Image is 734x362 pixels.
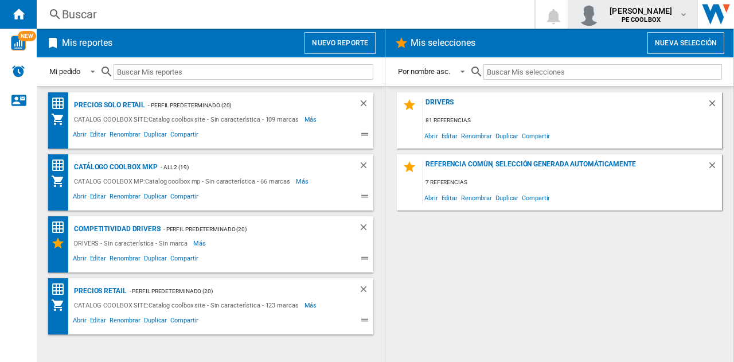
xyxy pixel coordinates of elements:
[71,174,296,188] div: CATALOG COOLBOX MP:Catalog coolbox mp - Sin característica - 66 marcas
[169,191,200,205] span: Compartir
[423,128,440,143] span: Abrir
[423,98,707,114] div: DRIVERS
[71,160,158,174] div: Catálogo Coolbox MKP
[11,64,25,78] img: alerts-logo.svg
[423,190,440,205] span: Abrir
[71,284,127,298] div: PRECIOS RETAIL
[71,298,304,312] div: CATALOG COOLBOX SITE:Catalog coolbox site - Sin característica - 123 marcas
[51,112,71,126] div: Mi colección
[520,128,552,143] span: Compartir
[304,32,376,54] button: Nuevo reporte
[88,253,108,267] span: Editar
[520,190,552,205] span: Compartir
[622,16,661,24] b: PE COOLBOX
[60,32,115,54] h2: Mis reportes
[18,31,36,41] span: NEW
[304,112,319,126] span: Más
[577,3,600,26] img: profile.jpg
[358,98,373,112] div: Borrar
[459,190,494,205] span: Renombrar
[459,128,494,143] span: Renombrar
[296,174,310,188] span: Más
[11,36,26,50] img: wise-card.svg
[423,176,722,190] div: 7 referencias
[71,222,161,236] div: COMPETITIVIDAD DRIVERS
[158,160,335,174] div: - ALL 2 (19)
[51,282,71,297] div: Matriz de precios
[49,67,80,76] div: Mi pedido
[440,128,459,143] span: Editar
[610,5,672,17] span: [PERSON_NAME]
[193,236,208,250] span: Más
[88,191,108,205] span: Editar
[51,96,71,111] div: Matriz de precios
[142,315,169,329] span: Duplicar
[169,315,200,329] span: Compartir
[71,112,304,126] div: CATALOG COOLBOX SITE:Catalog coolbox site - Sin característica - 109 marcas
[108,129,142,143] span: Renombrar
[62,6,505,22] div: Buscar
[51,298,71,312] div: Mi colección
[51,236,71,250] div: Mis Selecciones
[51,220,71,235] div: Matriz de precios
[88,129,108,143] span: Editar
[145,98,335,112] div: - Perfil predeterminado (20)
[71,191,88,205] span: Abrir
[161,222,335,236] div: - Perfil predeterminado (20)
[71,129,88,143] span: Abrir
[707,98,722,114] div: Borrar
[494,128,520,143] span: Duplicar
[88,315,108,329] span: Editar
[51,174,71,188] div: Mi colección
[647,32,724,54] button: Nueva selección
[108,191,142,205] span: Renombrar
[169,129,200,143] span: Compartir
[108,315,142,329] span: Renombrar
[142,129,169,143] span: Duplicar
[71,236,193,250] div: DRIVERS - Sin característica - Sin marca
[358,222,373,236] div: Borrar
[142,191,169,205] span: Duplicar
[483,64,722,80] input: Buscar Mis selecciones
[494,190,520,205] span: Duplicar
[423,160,707,176] div: Referencia común, selección generada automáticamente
[707,160,722,176] div: Borrar
[142,253,169,267] span: Duplicar
[71,315,88,329] span: Abrir
[71,98,145,112] div: PRECIOS SOLO RETAIL
[358,160,373,174] div: Borrar
[127,284,335,298] div: - Perfil predeterminado (20)
[398,67,450,76] div: Por nombre asc.
[440,190,459,205] span: Editar
[423,114,722,128] div: 81 referencias
[71,253,88,267] span: Abrir
[114,64,373,80] input: Buscar Mis reportes
[108,253,142,267] span: Renombrar
[51,158,71,173] div: Matriz de precios
[358,284,373,298] div: Borrar
[169,253,200,267] span: Compartir
[408,32,478,54] h2: Mis selecciones
[304,298,319,312] span: Más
